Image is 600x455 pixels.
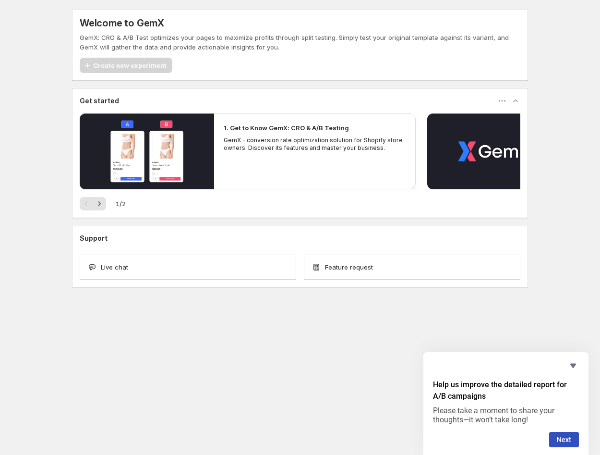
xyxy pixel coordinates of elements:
button: Next question [549,432,579,447]
span: Feature request [325,262,373,272]
div: Help us improve the detailed report for A/B campaigns [433,360,579,447]
p: Please take a moment to share your thoughts—it won’t take long! [433,406,579,424]
h2: Help us improve the detailed report for A/B campaigns [433,379,579,402]
h2: 1. Get to Know GemX: CRO & A/B Testing [224,123,349,133]
h3: Get started [80,96,119,106]
p: GemX: CRO & A/B Test optimizes your pages to maximize profits through split testing. Simply test ... [80,33,520,52]
p: GemX - conversion rate optimization solution for Shopify store owners. Discover its features and ... [224,136,406,152]
span: 1 / 2 [116,199,126,209]
button: Hide survey [567,360,579,371]
h5: Welcome to GemX [80,17,164,29]
span: Live chat [101,262,128,272]
h3: Support [80,234,108,243]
